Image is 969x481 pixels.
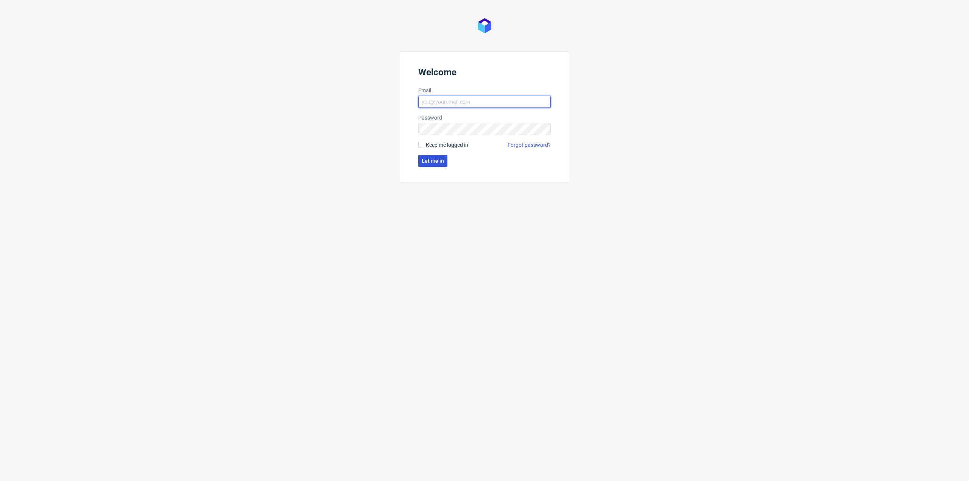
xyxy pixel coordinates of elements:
button: Let me in [418,155,447,167]
span: Keep me logged in [426,141,468,149]
header: Welcome [418,67,551,81]
input: you@youremail.com [418,96,551,108]
label: Password [418,114,551,121]
label: Email [418,87,551,94]
span: Let me in [422,158,444,163]
a: Forgot password? [508,141,551,149]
